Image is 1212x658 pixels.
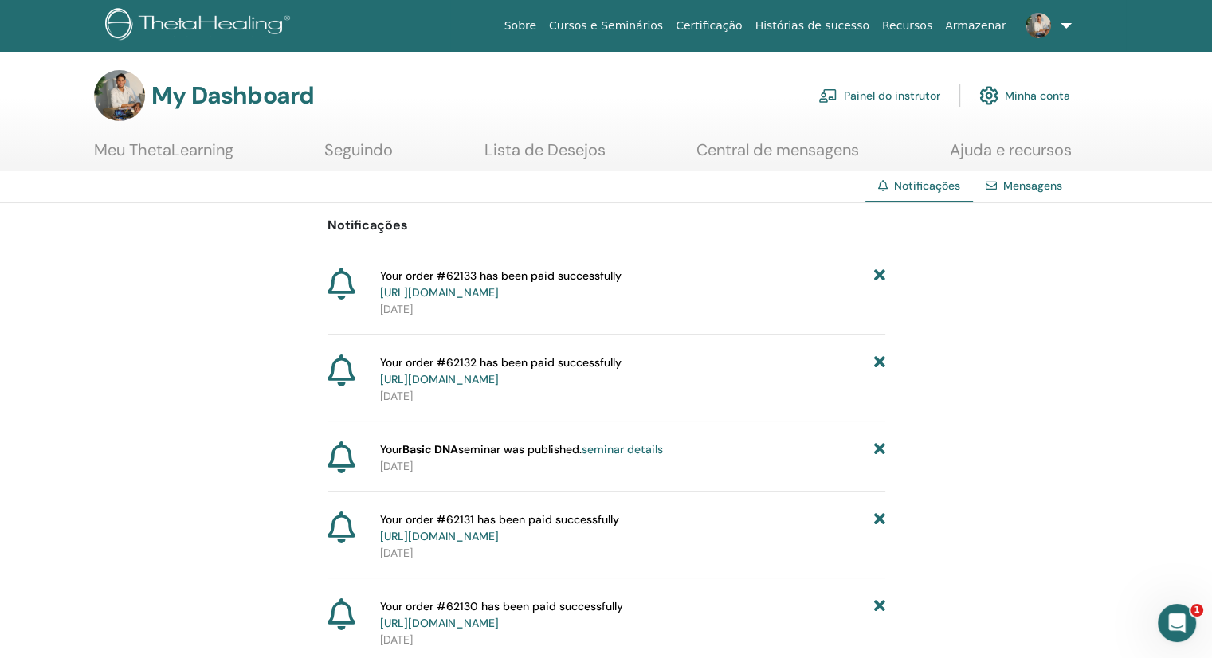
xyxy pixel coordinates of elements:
a: Certificação [669,11,748,41]
img: chalkboard-teacher.svg [818,88,837,103]
p: [DATE] [380,545,885,562]
img: default.jpg [94,70,145,121]
a: Histórias de sucesso [749,11,876,41]
iframe: Intercom live chat [1158,604,1196,642]
a: Central de mensagens [696,140,859,171]
p: [DATE] [380,458,885,475]
a: [URL][DOMAIN_NAME] [380,285,499,300]
a: [URL][DOMAIN_NAME] [380,529,499,543]
a: Sobre [498,11,543,41]
a: Recursos [876,11,939,41]
a: Mensagens [1003,178,1062,193]
span: Your seminar was published. [380,441,663,458]
a: Minha conta [979,78,1070,113]
a: seminar details [582,442,663,456]
a: Meu ThetaLearning [94,140,233,171]
a: Seguindo [324,140,393,171]
span: 1 [1190,604,1203,617]
img: default.jpg [1026,13,1051,38]
span: Your order #62133 has been paid successfully [380,268,622,301]
p: [DATE] [380,632,885,648]
a: Ajuda e recursos [950,140,1072,171]
span: Your order #62131 has been paid successfully [380,511,619,545]
a: [URL][DOMAIN_NAME] [380,372,499,386]
p: [DATE] [380,388,885,405]
span: Your order #62130 has been paid successfully [380,598,623,632]
a: Armazenar [939,11,1012,41]
a: Lista de Desejos [484,140,606,171]
p: [DATE] [380,301,885,318]
a: [URL][DOMAIN_NAME] [380,616,499,630]
a: Painel do instrutor [818,78,940,113]
strong: Basic DNA [402,442,458,456]
img: logo.png [105,8,296,44]
a: Cursos e Seminários [543,11,669,41]
span: Notificações [894,178,960,193]
span: Your order #62132 has been paid successfully [380,354,622,388]
h3: My Dashboard [151,81,314,110]
p: Notificações [328,216,885,235]
img: cog.svg [979,82,998,109]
